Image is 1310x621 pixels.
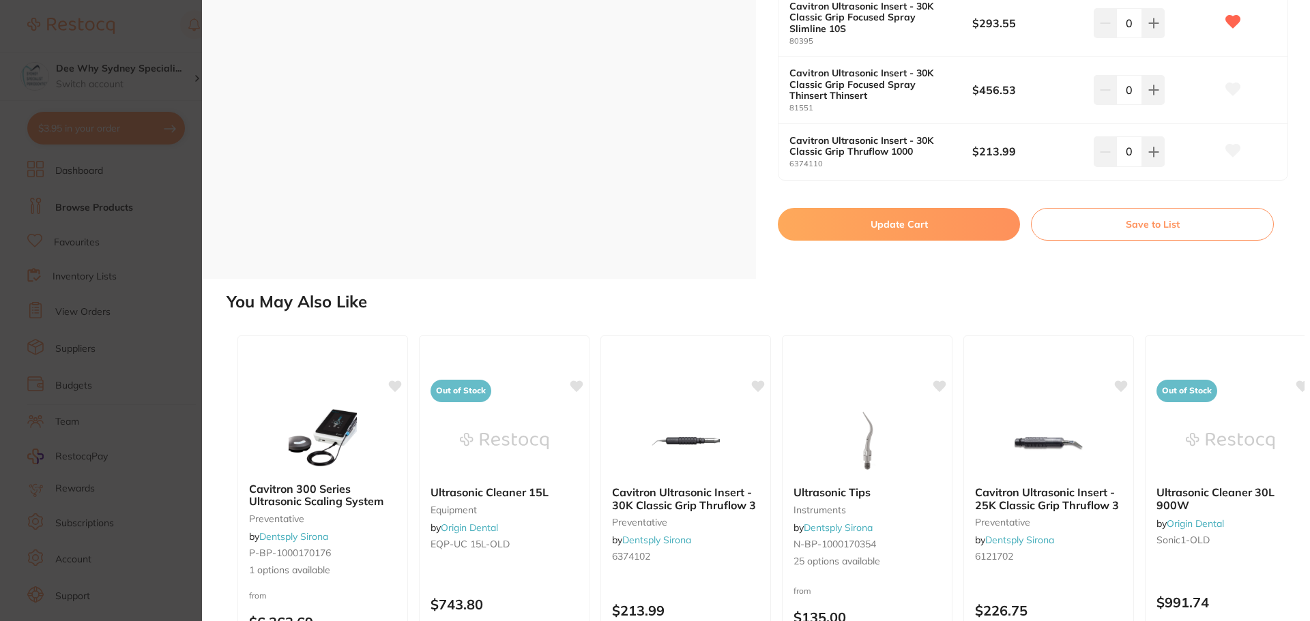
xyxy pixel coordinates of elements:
[1156,380,1217,402] span: Out of Stock
[249,483,396,508] b: Cavitron 300 Series Ultrasonic Scaling System
[278,404,367,472] img: Cavitron 300 Series Ultrasonic Scaling System
[249,513,396,524] small: preventative
[1004,407,1093,475] img: Cavitron Ultrasonic Insert - 25K Classic Grip Thruflow 3
[975,486,1122,511] b: Cavitron Ultrasonic Insert - 25K Classic Grip Thruflow 3
[259,530,328,543] a: Dentsply Sirona
[794,486,941,498] b: Ultrasonic Tips
[794,521,873,534] span: by
[1156,534,1304,545] small: Sonic1-OLD
[249,564,396,577] span: 1 options available
[431,486,578,498] b: Ultrasonic Cleaner 15L
[794,504,941,515] small: instruments
[460,407,549,475] img: Ultrasonic Cleaner 15L
[972,144,1082,159] b: $213.99
[794,539,941,549] small: N-BP-1000170354
[1156,486,1304,511] b: Ultrasonic Cleaner 30L 900W
[622,534,691,546] a: Dentsply Sirona
[612,551,759,562] small: 6374102
[227,292,1305,312] h2: You May Also Like
[789,37,972,46] small: 80395
[789,104,972,112] small: 81551
[1167,517,1224,530] a: Origin Dental
[975,603,1122,618] p: $226.75
[794,555,941,569] span: 25 options available
[1031,208,1274,241] button: Save to List
[975,517,1122,528] small: preventative
[441,521,498,534] a: Origin Dental
[249,547,396,558] small: P-BP-1000170176
[612,534,691,546] span: by
[972,82,1082,97] b: $456.53
[975,551,1122,562] small: 6121702
[1156,517,1224,530] span: by
[612,603,759,618] p: $213.99
[431,539,578,549] small: EQP-UC 15L-OLD
[612,517,759,528] small: preventative
[612,486,759,511] b: Cavitron Ultrasonic Insert - 30K Classic Grip Thruflow 3
[823,407,912,475] img: Ultrasonic Tips
[985,534,1054,546] a: Dentsply Sirona
[431,380,491,402] span: Out of Stock
[431,596,578,612] p: $743.80
[249,530,328,543] span: by
[249,590,267,601] span: from
[1156,594,1304,610] p: $991.74
[431,504,578,515] small: equipment
[794,586,811,596] span: from
[431,521,498,534] span: by
[789,160,972,168] small: 6374110
[975,534,1054,546] span: by
[789,67,954,100] b: Cavitron Ultrasonic Insert - 30K Classic Grip Focused Spray Thinsert Thinsert
[789,1,954,33] b: Cavitron Ultrasonic Insert - 30K Classic Grip Focused Spray Slimline 10S
[778,208,1020,241] button: Update Cart
[641,407,730,475] img: Cavitron Ultrasonic Insert - 30K Classic Grip Thruflow 3
[804,521,873,534] a: Dentsply Sirona
[972,16,1082,31] b: $293.55
[789,135,954,157] b: Cavitron Ultrasonic Insert - 30K Classic Grip Thruflow 1000
[1186,407,1275,475] img: Ultrasonic Cleaner 30L 900W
